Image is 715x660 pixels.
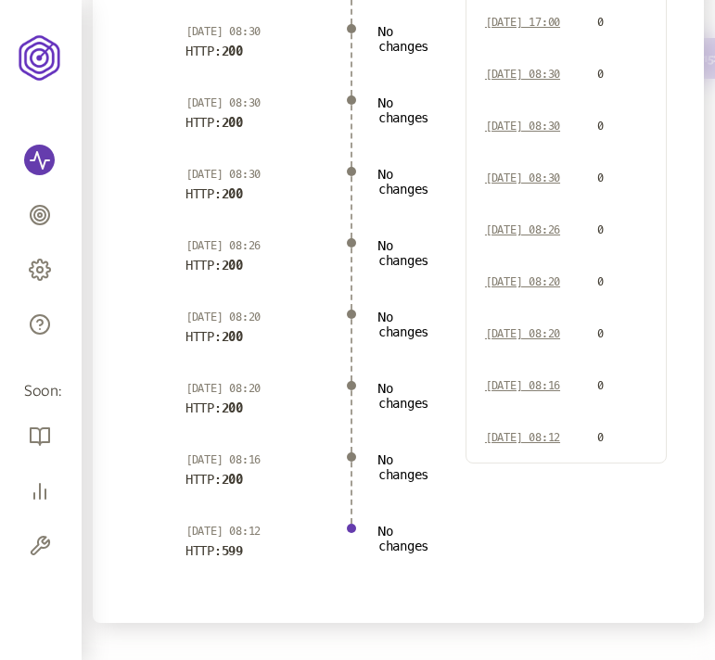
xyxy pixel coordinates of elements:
span: 200 [222,44,243,58]
p: HTTP: [185,400,243,415]
span: 200 [222,472,243,487]
span: 0 [597,16,604,29]
span: No changes [378,452,428,482]
span: 0 [597,120,604,133]
p: HTTP: [185,472,243,487]
span: No changes [378,310,428,339]
span: Soon: [24,381,57,402]
span: No changes [378,238,428,268]
span: [DATE] 08:20 [485,327,560,340]
p: [DATE] 08:30 [185,167,325,182]
span: 200 [222,186,243,201]
span: 599 [222,543,243,558]
span: [DATE] 08:12 [485,431,560,444]
p: [DATE] 08:30 [185,95,325,110]
span: [DATE] 08:16 [485,379,560,392]
p: [DATE] 08:20 [185,381,325,396]
span: No changes [378,167,428,197]
p: HTTP: [185,329,243,344]
p: [DATE] 08:12 [185,524,325,539]
span: 200 [222,400,243,415]
p: HTTP: [185,115,243,130]
span: 0 [597,379,604,392]
span: No changes [378,524,428,553]
span: 0 [597,171,604,184]
span: [DATE] 08:26 [485,223,560,236]
span: 200 [222,258,243,273]
span: [DATE] 08:30 [485,68,560,81]
p: HTTP: [185,258,243,273]
span: 0 [597,431,604,444]
p: HTTP: [185,44,243,58]
span: 0 [597,223,604,236]
span: [DATE] 08:30 [485,171,560,184]
span: [DATE] 08:20 [485,275,560,288]
p: [DATE] 08:30 [185,24,325,39]
span: 200 [222,115,243,130]
span: 200 [222,329,243,344]
span: No changes [378,95,428,125]
p: [DATE] 08:26 [185,238,325,253]
span: [DATE] 17:00 [485,16,560,29]
span: No changes [378,24,428,54]
p: HTTP: [185,186,243,201]
p: [DATE] 08:20 [185,310,325,324]
span: 0 [597,327,604,340]
span: 0 [597,275,604,288]
span: No changes [378,381,428,411]
span: [DATE] 08:30 [485,120,560,133]
p: [DATE] 08:16 [185,452,325,467]
span: 0 [597,68,604,81]
p: HTTP: [185,543,243,558]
